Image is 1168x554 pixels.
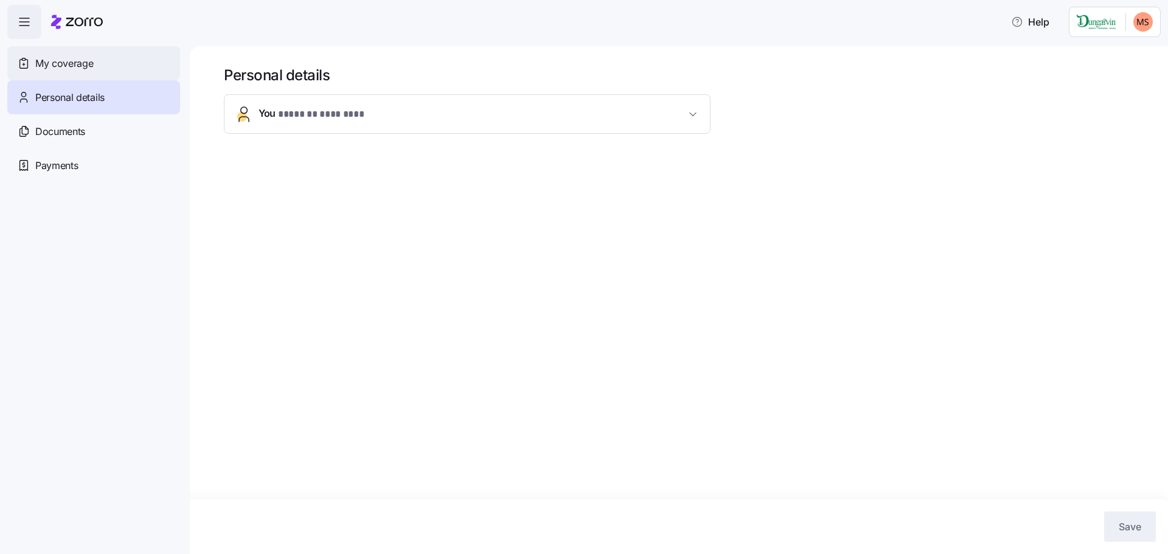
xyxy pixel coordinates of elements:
[259,106,367,122] span: You
[7,80,180,114] a: Personal details
[1011,15,1049,29] span: Help
[224,66,1151,85] h1: Personal details
[1104,511,1156,542] button: Save
[1133,12,1153,32] img: 8718435dbe49b60fb8f9b66401f21ea7
[7,148,180,182] a: Payments
[35,124,85,139] span: Documents
[1001,10,1059,34] button: Help
[7,46,180,80] a: My coverage
[1077,15,1116,29] img: Employer logo
[35,90,105,105] span: Personal details
[7,114,180,148] a: Documents
[35,158,78,173] span: Payments
[1119,519,1141,534] span: Save
[35,56,93,71] span: My coverage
